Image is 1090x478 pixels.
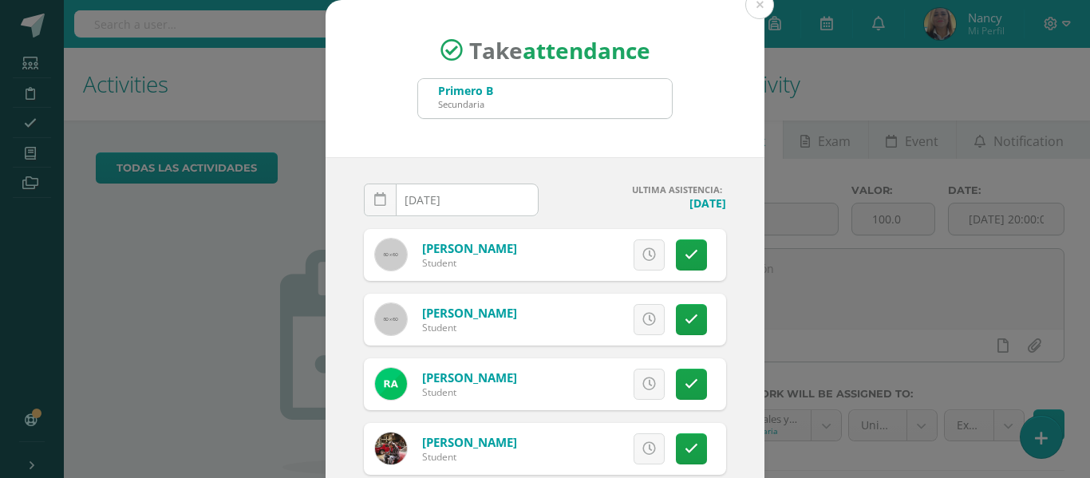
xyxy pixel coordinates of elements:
[422,240,517,256] a: [PERSON_NAME]
[375,368,407,400] img: 2a2ba87424eb5b19f5a68e9405e6d9bf.png
[422,369,517,385] a: [PERSON_NAME]
[365,184,538,215] input: Fecha de Inasistencia
[469,35,650,65] span: Take
[422,321,517,334] div: Student
[438,83,493,98] div: Primero B
[551,184,726,196] h4: ULTIMA ASISTENCIA:
[375,239,407,271] img: 60x60
[551,196,726,211] h4: [DATE]
[422,256,517,270] div: Student
[375,303,407,335] img: 60x60
[438,98,493,110] div: Secundaria
[422,305,517,321] a: [PERSON_NAME]
[422,450,517,464] div: Student
[523,35,650,65] strong: attendance
[422,434,517,450] a: [PERSON_NAME]
[422,385,517,399] div: Student
[375,433,407,464] img: 2e70d93b70de9e07b6b5a3d251c99aa3.png
[418,79,672,118] input: Search for a grade or section here…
